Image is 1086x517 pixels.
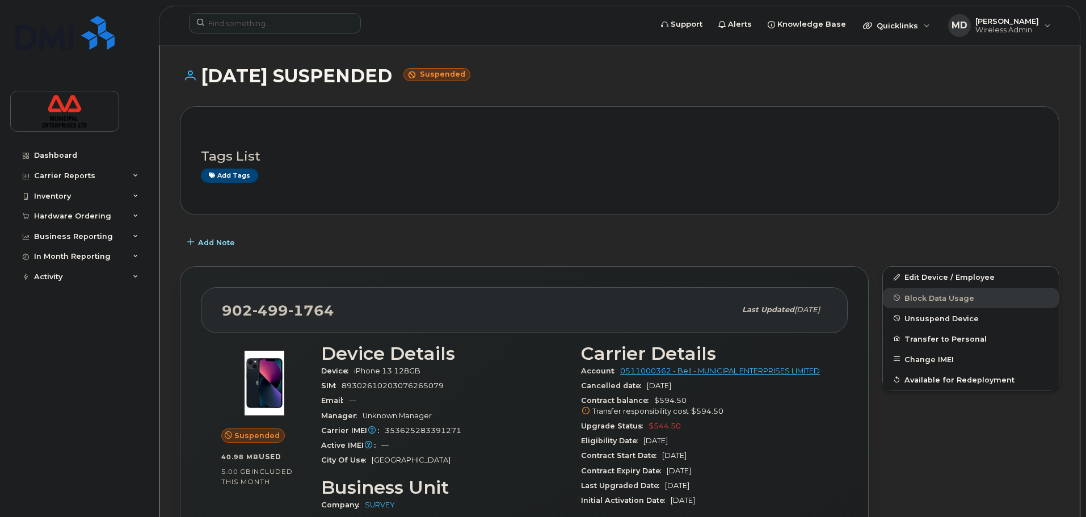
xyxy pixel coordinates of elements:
[662,451,687,460] span: [DATE]
[581,481,665,490] span: Last Upgraded Date
[883,288,1059,308] button: Block Data Usage
[381,441,389,449] span: —
[904,314,979,322] span: Unsuspend Device
[649,422,681,430] span: $544.50
[180,232,245,253] button: Add Note
[288,302,334,319] span: 1764
[581,422,649,430] span: Upgrade Status
[321,501,365,509] span: Company
[259,452,281,461] span: used
[321,343,567,364] h3: Device Details
[372,456,451,464] span: [GEOGRAPHIC_DATA]
[667,466,691,475] span: [DATE]
[365,501,395,509] a: SURVEY
[620,367,820,375] a: 0511000362 - Bell - MUNICIPAL ENTERPRISES LIMITED
[321,456,372,464] span: City Of Use
[794,305,820,314] span: [DATE]
[883,267,1059,287] a: Edit Device / Employee
[581,396,827,417] span: $594.50
[883,349,1059,369] button: Change IMEI
[321,411,363,420] span: Manager
[385,426,461,435] span: 353625283391271
[742,305,794,314] span: Last updated
[883,329,1059,349] button: Transfer to Personal
[581,436,643,445] span: Eligibility Date
[592,407,689,415] span: Transfer responsibility cost
[222,302,334,319] span: 902
[647,381,671,390] span: [DATE]
[221,467,293,486] span: included this month
[321,367,354,375] span: Device
[252,302,288,319] span: 499
[198,237,235,248] span: Add Note
[321,396,349,405] span: Email
[581,381,647,390] span: Cancelled date
[321,381,342,390] span: SIM
[904,375,1015,384] span: Available for Redeployment
[581,451,662,460] span: Contract Start Date
[221,468,251,476] span: 5.00 GB
[354,367,420,375] span: iPhone 13 128GB
[201,169,258,183] a: Add tags
[321,441,381,449] span: Active IMEI
[643,436,668,445] span: [DATE]
[883,308,1059,329] button: Unsuspend Device
[180,66,1059,86] h1: [DATE] SUSPENDED
[230,349,298,417] img: image20231002-3703462-1ig824h.jpeg
[234,430,280,441] span: Suspended
[201,149,1038,163] h3: Tags List
[403,68,470,81] small: Suspended
[883,369,1059,390] button: Available for Redeployment
[221,453,259,461] span: 40.98 MB
[321,426,385,435] span: Carrier IMEI
[581,496,671,505] span: Initial Activation Date
[349,396,356,405] span: —
[581,396,654,405] span: Contract balance
[581,343,827,364] h3: Carrier Details
[363,411,432,420] span: Unknown Manager
[581,367,620,375] span: Account
[691,407,723,415] span: $594.50
[342,381,444,390] span: 89302610203076265079
[665,481,689,490] span: [DATE]
[321,477,567,498] h3: Business Unit
[671,496,695,505] span: [DATE]
[581,466,667,475] span: Contract Expiry Date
